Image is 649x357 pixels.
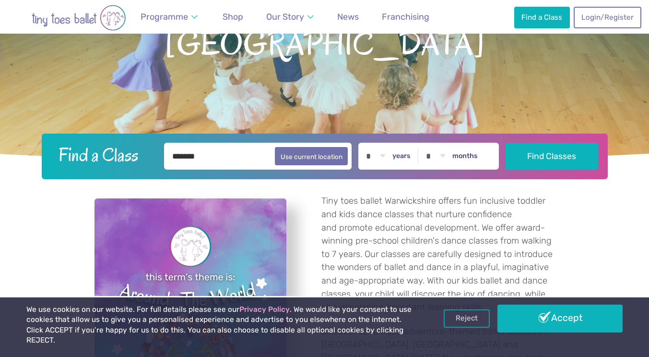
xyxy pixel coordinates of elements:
[321,195,555,314] p: Tiny toes ballet Warwickshire offers fun inclusive toddler and kids dance classes that nurture co...
[275,147,348,165] button: Use current location
[26,305,414,346] p: We use cookies on our website. For full details please see our . We would like your consent to us...
[452,152,478,160] label: months
[223,12,243,22] span: Shop
[444,309,490,328] a: Reject
[239,305,290,314] a: Privacy Policy
[337,12,359,22] span: News
[12,5,146,31] img: tiny toes ballet
[497,305,623,332] a: Accept
[136,6,202,28] a: Programme
[514,7,570,28] a: Find a Class
[51,143,157,167] h2: Find a Class
[392,152,411,160] label: years
[262,6,319,28] a: Our Story
[333,6,363,28] a: News
[382,12,429,22] span: Franchising
[17,23,632,62] span: [GEOGRAPHIC_DATA]
[266,12,304,22] span: Our Story
[141,12,188,22] span: Programme
[506,143,598,170] button: Find Classes
[378,6,434,28] a: Franchising
[218,6,248,28] a: Shop
[574,7,641,28] a: Login/Register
